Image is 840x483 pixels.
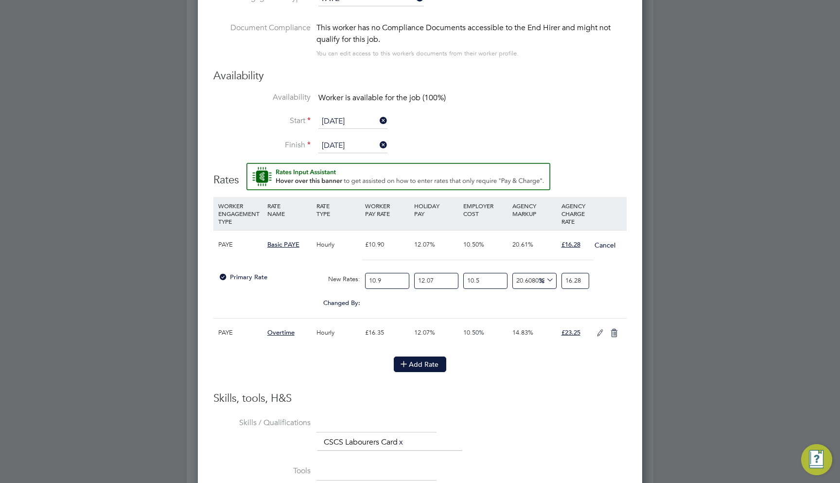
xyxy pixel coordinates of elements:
[316,48,519,59] div: You can edit access to this worker’s documents from their worker profile.
[314,231,363,259] div: Hourly
[363,231,412,259] div: £10.90
[414,240,435,249] span: 12.07%
[213,116,311,126] label: Start
[314,197,363,222] div: RATE TYPE
[398,436,404,448] a: x
[510,197,559,222] div: AGENCY MARKUP
[216,319,265,347] div: PAYE
[213,418,311,428] label: Skills / Qualifications
[216,294,363,312] div: Changed By:
[213,22,311,57] label: Document Compliance
[267,328,295,337] span: Overtime
[512,328,533,337] span: 14.83%
[213,466,311,476] label: Tools
[314,319,363,347] div: Hourly
[267,240,299,249] span: Basic PAYE
[363,197,412,222] div: WORKER PAY RATE
[213,69,627,83] h3: Availability
[594,240,616,250] button: Cancel
[414,328,435,337] span: 12.07%
[213,92,311,103] label: Availability
[314,270,363,288] div: New Rates:
[216,231,265,259] div: PAYE
[412,197,461,222] div: HOLIDAY PAY
[318,139,387,153] input: Select one
[394,357,446,372] button: Add Rate
[213,392,627,406] h3: Skills, tools, H&S
[512,240,533,249] span: 20.61%
[213,163,627,187] h3: Rates
[801,444,832,475] button: Engage Resource Center
[213,140,311,150] label: Finish
[218,273,267,281] span: Primary Rate
[316,22,627,45] div: This worker has no Compliance Documents accessible to the End Hirer and might not qualify for thi...
[318,93,446,103] span: Worker is available for the job (100%)
[265,197,314,222] div: RATE NAME
[363,319,412,347] div: £16.35
[463,240,484,249] span: 10.50%
[461,197,510,222] div: EMPLOYER COST
[561,240,580,249] span: £16.28
[561,328,580,337] span: £23.25
[559,197,592,230] div: AGENCY CHARGE RATE
[320,436,408,449] li: CSCS Labourers Card
[216,197,265,230] div: WORKER ENGAGEMENT TYPE
[318,114,387,129] input: Select one
[246,163,550,190] button: Rate Assistant
[535,274,555,285] span: %
[463,328,484,337] span: 10.50%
